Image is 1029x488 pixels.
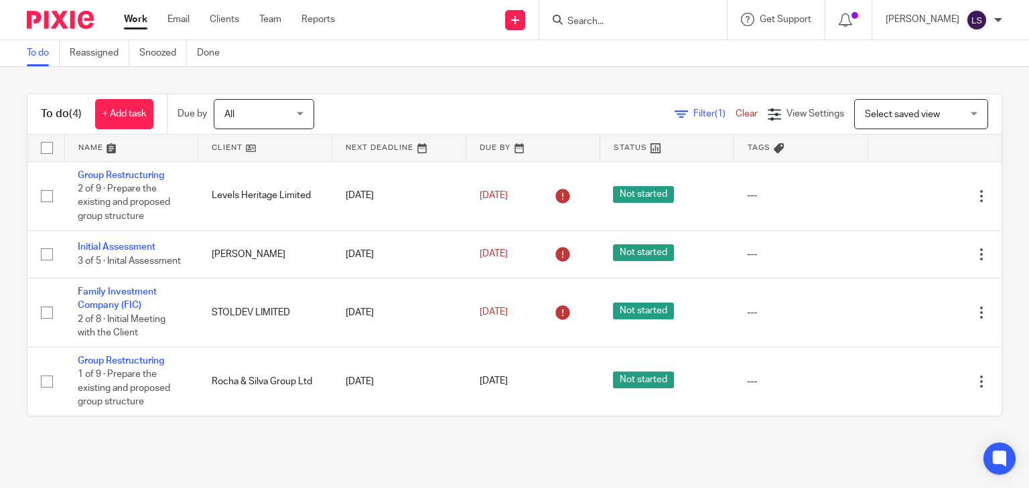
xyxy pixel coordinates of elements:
[78,184,170,221] span: 2 of 9 · Prepare the existing and proposed group structure
[736,109,758,118] a: Clear
[198,230,332,278] td: [PERSON_NAME]
[197,40,230,66] a: Done
[198,161,332,230] td: Levels Heritage Limited
[748,144,770,151] span: Tags
[301,13,335,26] a: Reports
[865,110,940,119] span: Select saved view
[167,13,190,26] a: Email
[715,109,726,118] span: (1)
[480,377,508,386] span: [DATE]
[95,99,153,129] a: + Add task
[78,242,155,252] a: Initial Assessment
[480,250,508,259] span: [DATE]
[27,40,60,66] a: To do
[69,108,82,119] span: (4)
[613,372,674,388] span: Not started
[480,308,508,317] span: [DATE]
[747,189,854,202] div: ---
[124,13,147,26] a: Work
[566,16,687,28] input: Search
[198,278,332,347] td: STOLDEV LIMITED
[27,11,94,29] img: Pixie
[78,171,164,180] a: Group Restructuring
[332,278,466,347] td: [DATE]
[786,109,844,118] span: View Settings
[332,161,466,230] td: [DATE]
[747,375,854,388] div: ---
[41,107,82,121] h1: To do
[332,230,466,278] td: [DATE]
[78,315,165,338] span: 2 of 8 · Initial Meeting with the Client
[78,370,170,406] span: 1 of 9 · Prepare the existing and proposed group structure
[886,13,959,26] p: [PERSON_NAME]
[259,13,281,26] a: Team
[70,40,129,66] a: Reassigned
[78,356,164,365] a: Group Restructuring
[78,287,157,310] a: Family Investment Company (FIC)
[224,110,234,119] span: All
[693,109,736,118] span: Filter
[613,244,674,261] span: Not started
[613,186,674,203] span: Not started
[78,256,181,266] span: 3 of 5 · Inital Assessment
[760,15,811,24] span: Get Support
[332,347,466,416] td: [DATE]
[139,40,187,66] a: Snoozed
[966,9,987,31] img: svg%3E
[747,248,854,261] div: ---
[747,306,854,319] div: ---
[613,303,674,319] span: Not started
[480,191,508,200] span: [DATE]
[178,107,207,120] p: Due by
[210,13,239,26] a: Clients
[198,347,332,416] td: Rocha & Silva Group Ltd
